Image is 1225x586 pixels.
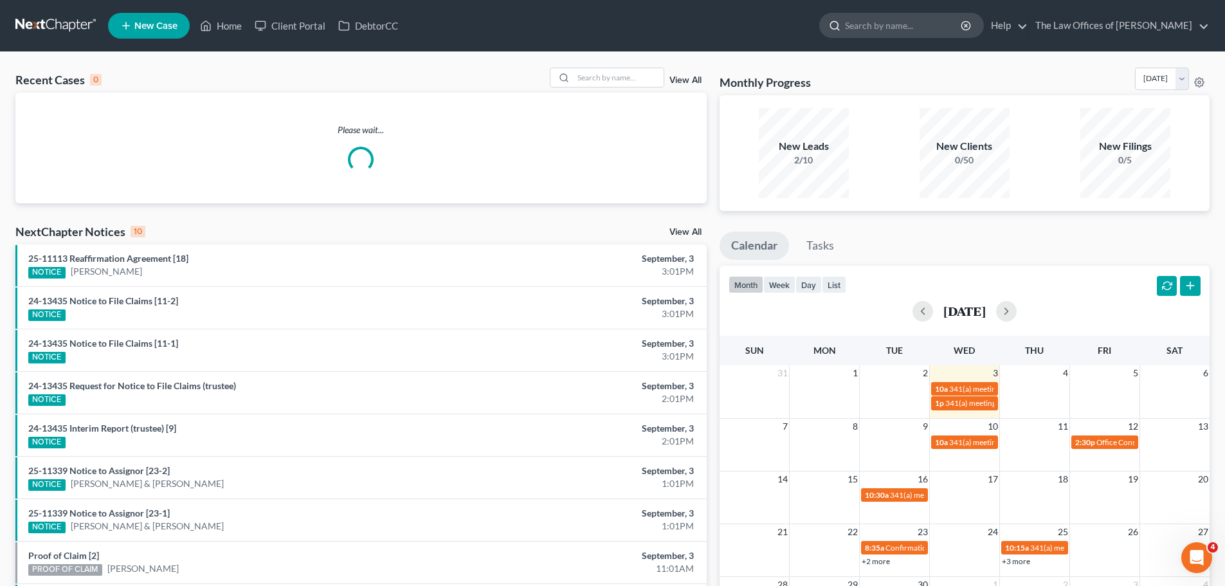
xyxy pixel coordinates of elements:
[28,465,170,476] a: 25-11339 Notice to Assignor [23-2]
[28,394,66,406] div: NOTICE
[920,139,1010,154] div: New Clients
[1075,437,1095,447] span: 2:30p
[1166,345,1183,356] span: Sat
[1057,524,1069,540] span: 25
[28,550,99,561] a: Proof of Claim [2]
[949,384,1073,394] span: 341(a) meeting for [PERSON_NAME]
[1080,154,1170,167] div: 0/5
[949,437,1141,447] span: 341(a) meeting for [PERSON_NAME] & [PERSON_NAME]
[729,276,763,293] button: month
[865,490,889,500] span: 10:30a
[986,472,999,487] span: 17
[851,365,859,381] span: 1
[890,490,1014,500] span: 341(a) meeting for [PERSON_NAME]
[71,520,224,533] a: [PERSON_NAME] & [PERSON_NAME]
[795,232,846,260] a: Tasks
[1197,419,1210,434] span: 13
[28,253,188,264] a: 25-11113 Reaffirmation Agreement [18]
[480,422,694,435] div: September, 3
[28,267,66,279] div: NOTICE
[1098,345,1111,356] span: Fri
[1080,139,1170,154] div: New Filings
[134,21,177,31] span: New Case
[480,307,694,320] div: 3:01PM
[1030,543,1154,553] span: 341(a) meeting for [PERSON_NAME]
[28,522,66,533] div: NOTICE
[1057,472,1069,487] span: 18
[986,524,999,540] span: 24
[1002,556,1030,566] a: +3 more
[1208,542,1218,553] span: 4
[28,423,176,434] a: 24-13435 Interim Report (trustee) [9]
[90,74,102,86] div: 0
[480,477,694,490] div: 1:01PM
[480,520,694,533] div: 1:01PM
[954,345,975,356] span: Wed
[15,124,707,136] p: Please wait...
[1029,14,1209,37] a: The Law Offices of [PERSON_NAME]
[943,304,986,318] h2: [DATE]
[759,139,849,154] div: New Leads
[15,224,145,239] div: NextChapter Notices
[1181,542,1212,573] iframe: Intercom live chat
[945,398,1069,408] span: 341(a) meeting for [PERSON_NAME]
[71,477,224,490] a: [PERSON_NAME] & [PERSON_NAME]
[1127,419,1139,434] span: 12
[795,276,822,293] button: day
[107,562,179,575] a: [PERSON_NAME]
[574,68,664,87] input: Search by name...
[71,265,142,278] a: [PERSON_NAME]
[28,295,178,306] a: 24-13435 Notice to File Claims [11-2]
[669,228,702,237] a: View All
[15,72,102,87] div: Recent Cases
[886,345,903,356] span: Tue
[862,556,890,566] a: +2 more
[28,309,66,321] div: NOTICE
[1057,419,1069,434] span: 11
[28,352,66,363] div: NOTICE
[1005,543,1029,553] span: 10:15a
[1202,365,1210,381] span: 6
[846,472,859,487] span: 15
[480,435,694,448] div: 2:01PM
[916,472,929,487] span: 16
[720,75,811,90] h3: Monthly Progress
[986,419,999,434] span: 10
[985,14,1028,37] a: Help
[720,232,789,260] a: Calendar
[480,337,694,350] div: September, 3
[920,154,1010,167] div: 0/50
[916,524,929,540] span: 23
[935,437,948,447] span: 10a
[865,543,884,553] span: 8:35a
[194,14,248,37] a: Home
[1132,365,1139,381] span: 5
[1127,524,1139,540] span: 26
[781,419,789,434] span: 7
[763,276,795,293] button: week
[921,365,929,381] span: 2
[28,479,66,491] div: NOTICE
[28,380,236,391] a: 24-13435 Request for Notice to File Claims (trustee)
[776,524,789,540] span: 21
[921,419,929,434] span: 9
[1062,365,1069,381] span: 4
[332,14,404,37] a: DebtorCC
[1197,472,1210,487] span: 20
[1127,472,1139,487] span: 19
[745,345,764,356] span: Sun
[248,14,332,37] a: Client Portal
[992,365,999,381] span: 3
[1025,345,1044,356] span: Thu
[480,392,694,405] div: 2:01PM
[480,507,694,520] div: September, 3
[935,384,948,394] span: 10a
[480,562,694,575] div: 11:01AM
[776,472,789,487] span: 14
[851,419,859,434] span: 8
[813,345,836,356] span: Mon
[480,252,694,265] div: September, 3
[480,350,694,363] div: 3:01PM
[28,564,102,576] div: PROOF OF CLAIM
[1197,524,1210,540] span: 27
